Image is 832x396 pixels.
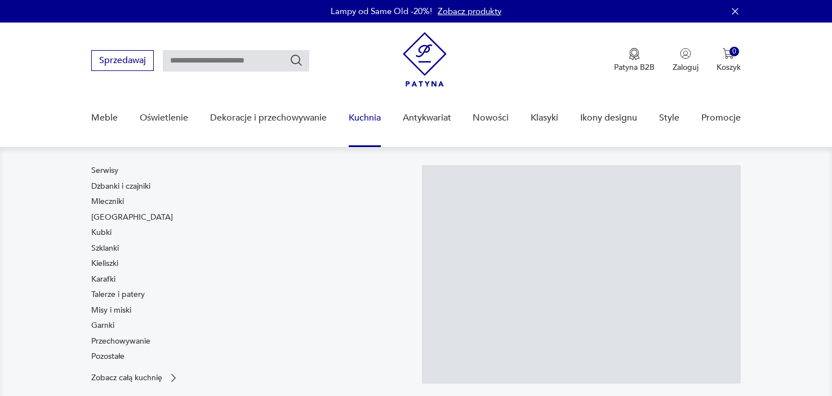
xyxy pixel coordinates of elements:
[629,48,640,60] img: Ikona medalu
[349,96,381,140] a: Kuchnia
[140,96,188,140] a: Oświetlenie
[729,47,739,56] div: 0
[531,96,558,140] a: Klasyki
[680,48,691,59] img: Ikonka użytkownika
[91,305,131,316] a: Misy i miski
[614,62,655,73] p: Patyna B2B
[91,320,114,331] a: Garnki
[91,212,173,223] a: [GEOGRAPHIC_DATA]
[210,96,327,140] a: Dekoracje i przechowywanie
[91,336,150,347] a: Przechowywanie
[403,96,451,140] a: Antykwariat
[91,227,112,238] a: Kubki
[91,165,118,176] a: Serwisy
[438,6,501,17] a: Zobacz produkty
[673,62,698,73] p: Zaloguj
[91,374,162,381] p: Zobacz całą kuchnię
[580,96,637,140] a: Ikony designu
[91,351,124,362] a: Pozostałe
[403,32,447,87] img: Patyna - sklep z meblami i dekoracjami vintage
[659,96,679,140] a: Style
[91,289,145,300] a: Talerze i patery
[701,96,741,140] a: Promocje
[91,96,118,140] a: Meble
[91,196,124,207] a: Mleczniki
[614,48,655,73] a: Ikona medaluPatyna B2B
[717,48,741,73] button: 0Koszyk
[473,96,509,140] a: Nowości
[717,62,741,73] p: Koszyk
[91,243,119,254] a: Szklanki
[91,181,150,192] a: Dzbanki i czajniki
[673,48,698,73] button: Zaloguj
[331,6,432,17] p: Lampy od Same Old -20%!
[91,258,118,269] a: Kieliszki
[91,50,154,71] button: Sprzedawaj
[614,48,655,73] button: Patyna B2B
[91,274,115,285] a: Karafki
[290,54,303,67] button: Szukaj
[723,48,734,59] img: Ikona koszyka
[91,372,179,384] a: Zobacz całą kuchnię
[91,57,154,65] a: Sprzedawaj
